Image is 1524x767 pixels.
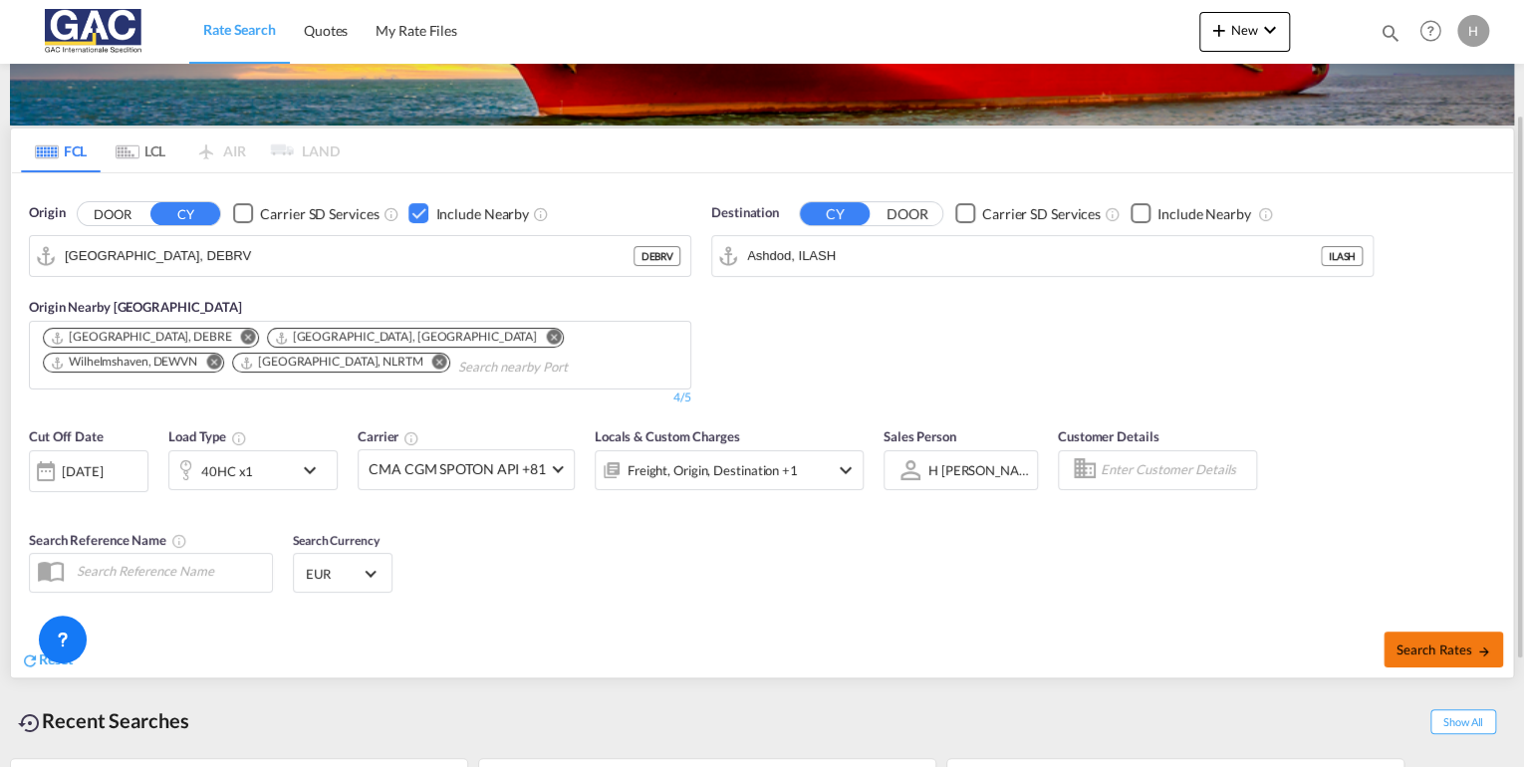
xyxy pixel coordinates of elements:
[1321,246,1363,266] div: ILASH
[435,204,529,224] div: Include Nearby
[1258,18,1282,42] md-icon: icon-chevron-down
[1430,709,1496,734] span: Show All
[1207,18,1231,42] md-icon: icon-plus 400-fg
[39,650,73,667] span: Reset
[239,354,427,371] div: Press delete to remove this chip.
[171,533,187,549] md-icon: Your search will be saved by the below given name
[533,329,563,349] button: Remove
[193,354,223,374] button: Remove
[928,462,1043,478] div: H [PERSON_NAME]
[1157,204,1251,224] div: Include Nearby
[78,202,147,225] button: DOOR
[873,202,942,225] button: DOOR
[834,458,858,482] md-icon: icon-chevron-down
[533,206,549,222] md-icon: Unchecked: Ignores neighbouring ports when fetching rates.Checked : Includes neighbouring ports w...
[1058,428,1158,444] span: Customer Details
[10,698,197,743] div: Recent Searches
[304,22,348,39] span: Quotes
[50,354,197,371] div: Wilhelmshaven, DEWVN
[67,556,272,586] input: Search Reference Name
[21,128,340,172] md-pagination-wrapper: Use the left and right arrow keys to navigate between tabs
[304,559,381,588] md-select: Select Currency: € EUREuro
[168,450,338,490] div: 40HC x1icon-chevron-down
[168,428,247,444] span: Load Type
[712,236,1373,276] md-input-container: Ashdod, ILASH
[233,203,379,224] md-checkbox: Checkbox No Ink
[1131,203,1251,224] md-checkbox: Checkbox No Ink
[747,241,1321,271] input: Search by Port
[634,246,680,266] div: DEBRV
[30,236,690,276] md-input-container: Bremerhaven, DEBRV
[673,389,691,406] div: 4/5
[228,329,258,349] button: Remove
[274,329,537,346] div: Hamburg, DEHAM
[21,649,73,671] div: icon-refreshReset
[1457,15,1489,47] div: H
[150,202,220,225] button: CY
[1101,455,1250,485] input: Enter Customer Details
[595,428,740,444] span: Locals & Custom Charges
[1477,644,1491,658] md-icon: icon-arrow-right
[260,204,379,224] div: Carrier SD Services
[50,329,236,346] div: Press delete to remove this chip.
[274,329,541,346] div: Press delete to remove this chip.
[419,354,449,374] button: Remove
[1257,206,1273,222] md-icon: Unchecked: Ignores neighbouring ports when fetching rates.Checked : Includes neighbouring ports w...
[800,202,870,225] button: CY
[458,352,647,383] input: Search nearby Port
[29,203,65,223] span: Origin
[29,299,242,315] span: Origin Nearby [GEOGRAPHIC_DATA]
[408,203,529,224] md-checkbox: Checkbox No Ink
[884,428,956,444] span: Sales Person
[40,322,680,383] md-chips-wrap: Chips container. Use arrow keys to select chips.
[298,458,332,482] md-icon: icon-chevron-down
[29,489,44,516] md-datepicker: Select
[376,22,457,39] span: My Rate Files
[29,532,187,548] span: Search Reference Name
[293,533,380,548] span: Search Currency
[955,203,1101,224] md-checkbox: Checkbox No Ink
[1199,12,1290,52] button: icon-plus 400-fgNewicon-chevron-down
[18,711,42,735] md-icon: icon-backup-restore
[1105,206,1121,222] md-icon: Unchecked: Search for CY (Container Yard) services for all selected carriers.Checked : Search for...
[29,428,104,444] span: Cut Off Date
[50,329,232,346] div: Bremen, DEBRE
[101,128,180,172] md-tab-item: LCL
[1384,632,1503,667] button: Search Ratesicon-arrow-right
[628,456,798,484] div: Freight Origin Destination Factory Stuffing
[203,21,276,38] span: Rate Search
[11,173,1513,678] div: Origin DOOR CY Checkbox No InkUnchecked: Search for CY (Container Yard) services for all selected...
[926,455,1032,484] md-select: Sales Person: H menze
[358,428,419,444] span: Carrier
[1380,22,1401,44] md-icon: icon-magnify
[21,651,39,669] md-icon: icon-refresh
[595,450,864,490] div: Freight Origin Destination Factory Stuffingicon-chevron-down
[65,241,634,271] input: Search by Port
[369,459,546,479] span: CMA CGM SPOTON API +81
[1413,14,1447,48] span: Help
[1396,641,1491,657] span: Search Rates
[30,9,164,54] img: 9f305d00dc7b11eeb4548362177db9c3.png
[239,354,423,371] div: Rotterdam, NLRTM
[29,450,148,492] div: [DATE]
[62,462,103,480] div: [DATE]
[382,206,398,222] md-icon: Unchecked: Search for CY (Container Yard) services for all selected carriers.Checked : Search for...
[982,204,1101,224] div: Carrier SD Services
[306,565,362,583] span: EUR
[711,203,779,223] span: Destination
[201,457,253,485] div: 40HC x1
[1380,22,1401,52] div: icon-magnify
[50,354,201,371] div: Press delete to remove this chip.
[21,128,101,172] md-tab-item: FCL
[403,430,419,446] md-icon: The selected Trucker/Carrierwill be displayed in the rate results If the rates are from another f...
[1207,22,1282,38] span: New
[231,430,247,446] md-icon: icon-information-outline
[1413,14,1457,50] div: Help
